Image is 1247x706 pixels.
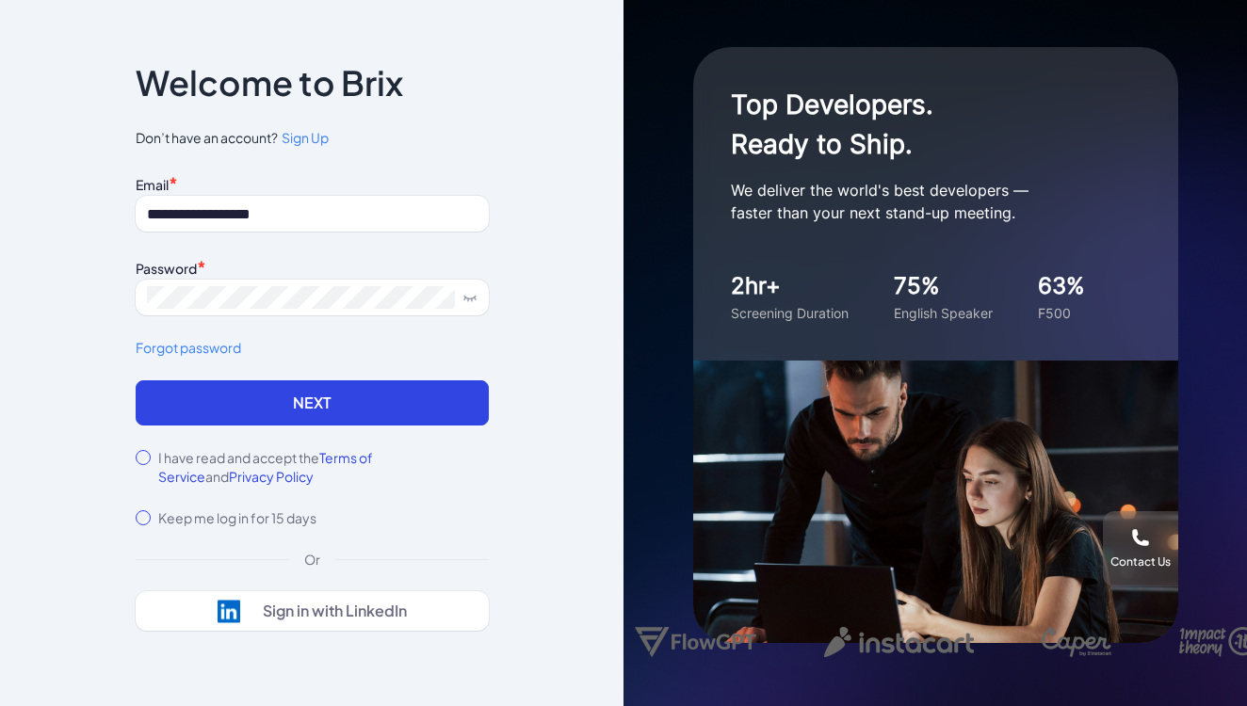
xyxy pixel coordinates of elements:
[136,591,489,631] button: Sign in with LinkedIn
[136,176,169,193] label: Email
[158,448,489,486] label: I have read and accept the and
[136,260,197,277] label: Password
[289,550,335,569] div: Or
[229,468,314,485] span: Privacy Policy
[1103,511,1178,586] button: Contact Us
[1038,269,1085,303] div: 63%
[731,179,1108,224] p: We deliver the world's best developers — faster than your next stand-up meeting.
[894,303,993,323] div: English Speaker
[136,68,403,98] p: Welcome to Brix
[136,128,489,148] span: Don’t have an account?
[1038,303,1085,323] div: F500
[158,508,316,527] label: Keep me log in for 15 days
[1110,554,1171,570] div: Contact Us
[731,269,849,303] div: 2hr+
[263,602,407,620] div: Sign in with LinkedIn
[731,303,849,323] div: Screening Duration
[731,85,1108,164] h1: Top Developers. Ready to Ship.
[282,129,329,146] span: Sign Up
[278,128,329,148] a: Sign Up
[894,269,993,303] div: 75%
[136,338,489,358] a: Forgot password
[136,380,489,425] button: Next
